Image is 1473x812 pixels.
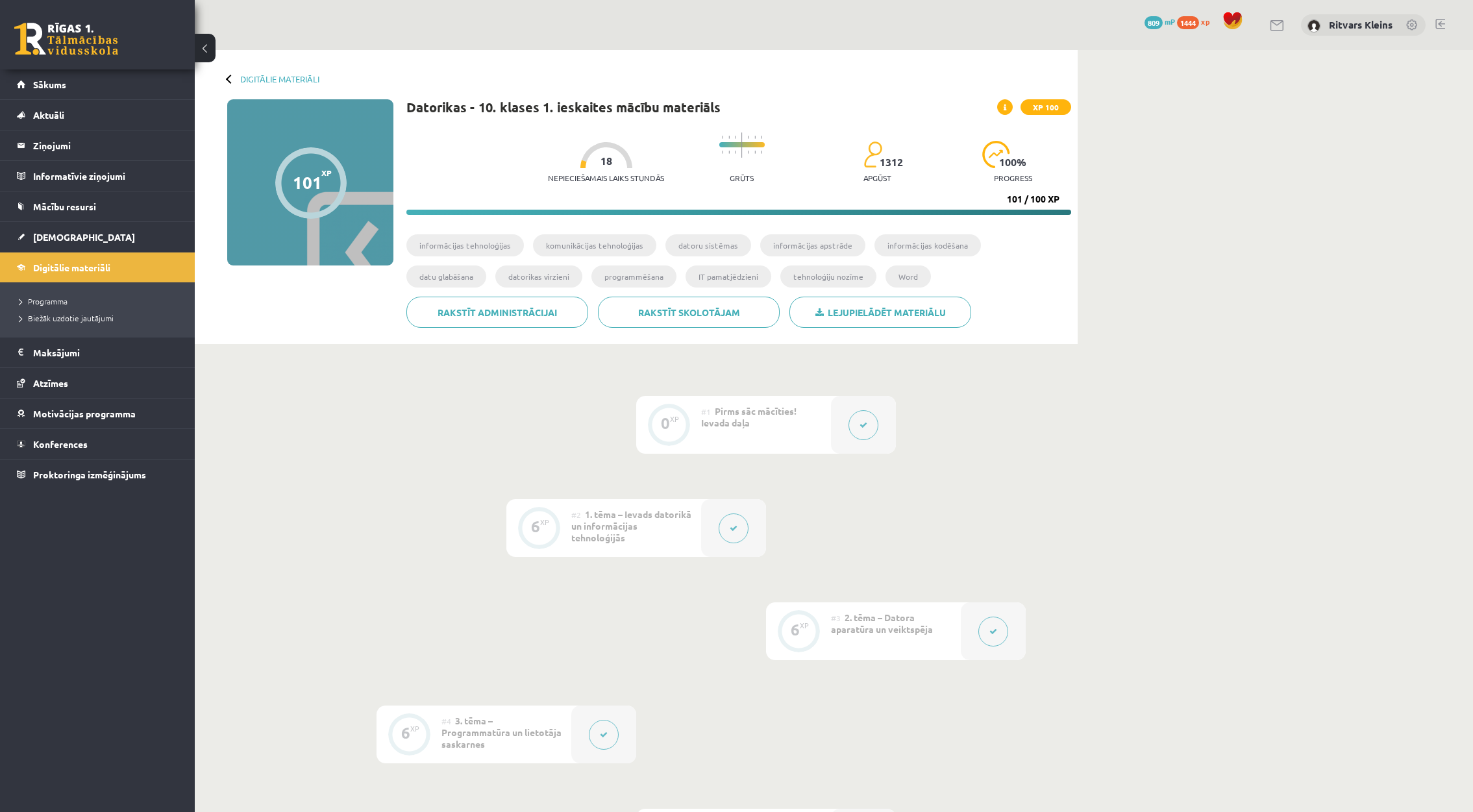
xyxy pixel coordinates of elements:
img: icon-short-line-57e1e144782c952c97e751825c79c345078a6d821885a25fce030b3d8c18986b.svg [728,136,730,139]
img: Ritvars Kleins [1307,19,1320,32]
span: 1444 [1177,16,1199,29]
li: datorikas virzieni [495,265,582,288]
li: informācijas kodēšana [874,234,981,256]
a: Maksājumi [17,338,179,367]
a: 809 mP [1145,16,1175,27]
a: Sākums [17,69,179,99]
li: informācijas tehnoloģijas [406,234,524,256]
a: Rakstīt skolotājam [598,297,780,328]
img: icon-short-line-57e1e144782c952c97e751825c79c345078a6d821885a25fce030b3d8c18986b.svg [754,136,756,139]
img: icon-long-line-d9ea69661e0d244f92f715978eff75569469978d946b2353a9bb055b3ed8787d.svg [741,132,743,158]
img: icon-short-line-57e1e144782c952c97e751825c79c345078a6d821885a25fce030b3d8c18986b.svg [748,136,749,139]
div: XP [410,725,419,732]
span: #4 [441,716,451,726]
li: tehnoloģiju nozīme [780,265,876,288]
li: datoru sistēmas [665,234,751,256]
img: icon-short-line-57e1e144782c952c97e751825c79c345078a6d821885a25fce030b3d8c18986b.svg [761,136,762,139]
a: Informatīvie ziņojumi [17,161,179,191]
img: icon-short-line-57e1e144782c952c97e751825c79c345078a6d821885a25fce030b3d8c18986b.svg [761,151,762,154]
span: Motivācijas programma [33,408,136,419]
a: Ziņojumi [17,130,179,160]
li: IT pamatjēdzieni [686,265,771,288]
span: Konferences [33,438,88,450]
legend: Ziņojumi [33,130,179,160]
img: icon-progress-161ccf0a02000e728c5f80fcf4c31c7af3da0e1684b2b1d7c360e028c24a22f1.svg [982,141,1010,168]
span: 2. tēma – Datora aparatūra un veiktspēja [831,611,933,635]
a: Atzīmes [17,368,179,398]
a: Lejupielādēt materiālu [789,297,971,328]
a: Rakstīt administrācijai [406,297,588,328]
span: [DEMOGRAPHIC_DATA] [33,231,135,243]
h1: Datorikas - 10. klases 1. ieskaites mācību materiāls [406,99,721,115]
span: Mācību resursi [33,201,96,212]
li: komunikācijas tehnoloģijas [533,234,656,256]
legend: Informatīvie ziņojumi [33,161,179,191]
span: #1 [701,406,711,417]
span: Digitālie materiāli [33,262,110,273]
li: programmēšana [591,265,676,288]
span: XP 100 [1021,99,1071,115]
img: icon-short-line-57e1e144782c952c97e751825c79c345078a6d821885a25fce030b3d8c18986b.svg [748,151,749,154]
a: Rīgas 1. Tālmācības vidusskola [14,23,118,55]
div: 101 [293,173,322,192]
span: 809 [1145,16,1163,29]
span: 18 [600,155,612,167]
legend: Maksājumi [33,338,179,367]
li: informācijas apstrāde [760,234,865,256]
a: [DEMOGRAPHIC_DATA] [17,222,179,252]
span: Proktoringa izmēģinājums [33,469,146,480]
span: mP [1165,16,1175,27]
div: 0 [661,417,670,429]
img: icon-short-line-57e1e144782c952c97e751825c79c345078a6d821885a25fce030b3d8c18986b.svg [722,151,723,154]
li: Word [885,265,931,288]
p: Nepieciešamais laiks stundās [548,173,664,182]
p: progress [994,173,1032,182]
span: Atzīmes [33,377,68,389]
a: Konferences [17,429,179,459]
span: Biežāk uzdotie jautājumi [19,313,114,323]
a: Programma [19,295,182,307]
p: Grūts [730,173,754,182]
a: Biežāk uzdotie jautājumi [19,312,182,324]
div: 6 [531,521,540,532]
span: Aktuāli [33,109,64,121]
a: Digitālie materiāli [240,74,319,84]
span: 1. tēma – Ievads datorikā un informācijas tehnoloģijās [571,508,691,543]
img: students-c634bb4e5e11cddfef0936a35e636f08e4e9abd3cc4e673bd6f9a4125e45ecb1.svg [863,141,882,168]
img: icon-short-line-57e1e144782c952c97e751825c79c345078a6d821885a25fce030b3d8c18986b.svg [722,136,723,139]
span: #3 [831,613,841,623]
span: XP [321,168,332,177]
div: 6 [401,727,410,739]
img: icon-short-line-57e1e144782c952c97e751825c79c345078a6d821885a25fce030b3d8c18986b.svg [728,151,730,154]
span: 1312 [880,156,903,168]
img: icon-short-line-57e1e144782c952c97e751825c79c345078a6d821885a25fce030b3d8c18986b.svg [754,151,756,154]
div: XP [800,622,809,629]
a: Ritvars Kleins [1329,18,1393,31]
span: xp [1201,16,1209,27]
span: #2 [571,510,581,520]
a: 1444 xp [1177,16,1216,27]
a: Aktuāli [17,100,179,130]
div: XP [540,519,549,526]
div: 6 [791,624,800,635]
a: Proktoringa izmēģinājums [17,460,179,489]
span: 100 % [999,156,1027,168]
span: 3. tēma – Programmatūra un lietotāja saskarnes [441,715,562,750]
span: Sākums [33,79,66,90]
p: apgūst [863,173,891,182]
span: Pirms sāc mācīties! Ievada daļa [701,405,797,428]
a: Mācību resursi [17,191,179,221]
span: Programma [19,296,68,306]
div: XP [670,415,679,423]
a: Motivācijas programma [17,399,179,428]
li: datu glabāšana [406,265,486,288]
a: Digitālie materiāli [17,252,179,282]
